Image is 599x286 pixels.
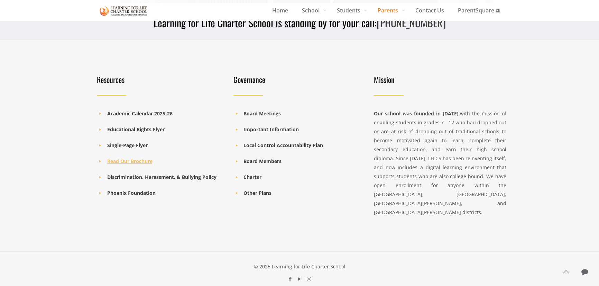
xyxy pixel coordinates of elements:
[451,5,506,16] span: ParentSquare ⧉
[295,5,330,16] span: School
[377,15,446,30] a: [PHONE_NUMBER]
[243,142,323,149] a: Local Control Accountability Plan
[374,109,506,217] div: with the mission of enabling students in grades 7—12 who had dropped out or are at risk of droppi...
[374,75,506,84] h4: Mission
[296,275,303,282] a: YouTube icon
[93,275,506,284] ul: social menu
[243,110,281,117] a: Board Meetings
[287,275,294,282] a: Facebook icon
[265,5,295,16] span: Home
[107,174,216,180] a: Discrimination, Harassment, & Bullying Policy
[243,190,271,196] a: Other Plans
[100,5,147,17] img: Who Can Attend?
[330,5,371,16] span: Students
[305,275,313,282] a: Instagram icon
[107,110,173,117] a: Academic Calendar 2025-26
[559,265,573,279] a: Back to top icon
[107,142,148,149] a: Single-Page Flyer
[107,158,153,164] a: Read Our Brochure
[243,174,261,180] a: Charter
[371,5,408,16] span: Parents
[107,126,165,133] a: Educational Rights Flyer
[107,190,156,196] a: Phoenix Foundation
[243,158,282,164] a: Board Members
[97,75,225,84] h4: Resources
[408,5,451,16] span: Contact Us
[243,126,299,133] a: Important Information
[233,75,362,84] h4: Governance
[374,110,460,117] strong: Our school was founded in [DATE],
[93,16,506,30] h3: Learning for Life Charter School is standing by for your call:
[93,262,506,271] div: © 2025 Learning for Life Charter School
